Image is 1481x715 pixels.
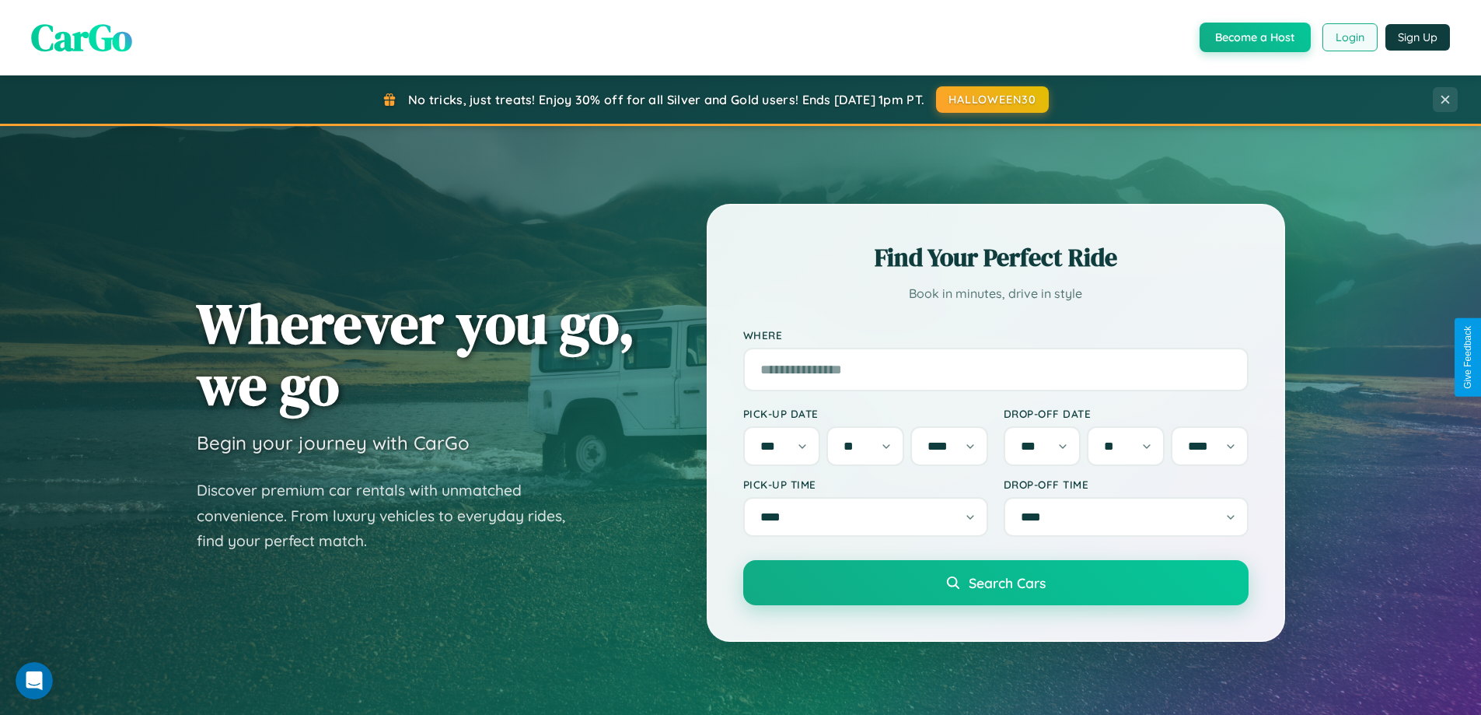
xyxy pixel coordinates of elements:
[1004,407,1249,420] label: Drop-off Date
[1385,24,1450,51] button: Sign Up
[743,478,988,491] label: Pick-up Time
[1200,23,1311,52] button: Become a Host
[969,574,1046,591] span: Search Cars
[197,293,635,415] h1: Wherever you go, we go
[16,662,53,699] iframe: Intercom live chat
[197,478,585,554] p: Discover premium car rentals with unmatched convenience. From luxury vehicles to everyday rides, ...
[197,431,470,454] h3: Begin your journey with CarGo
[743,328,1249,342] label: Where
[743,560,1249,605] button: Search Cars
[1322,23,1378,51] button: Login
[743,282,1249,305] p: Book in minutes, drive in style
[743,240,1249,275] h2: Find Your Perfect Ride
[1462,326,1473,389] div: Give Feedback
[31,12,132,63] span: CarGo
[408,92,924,107] span: No tricks, just treats! Enjoy 30% off for all Silver and Gold users! Ends [DATE] 1pm PT.
[936,86,1049,113] button: HALLOWEEN30
[1004,478,1249,491] label: Drop-off Time
[743,407,988,420] label: Pick-up Date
